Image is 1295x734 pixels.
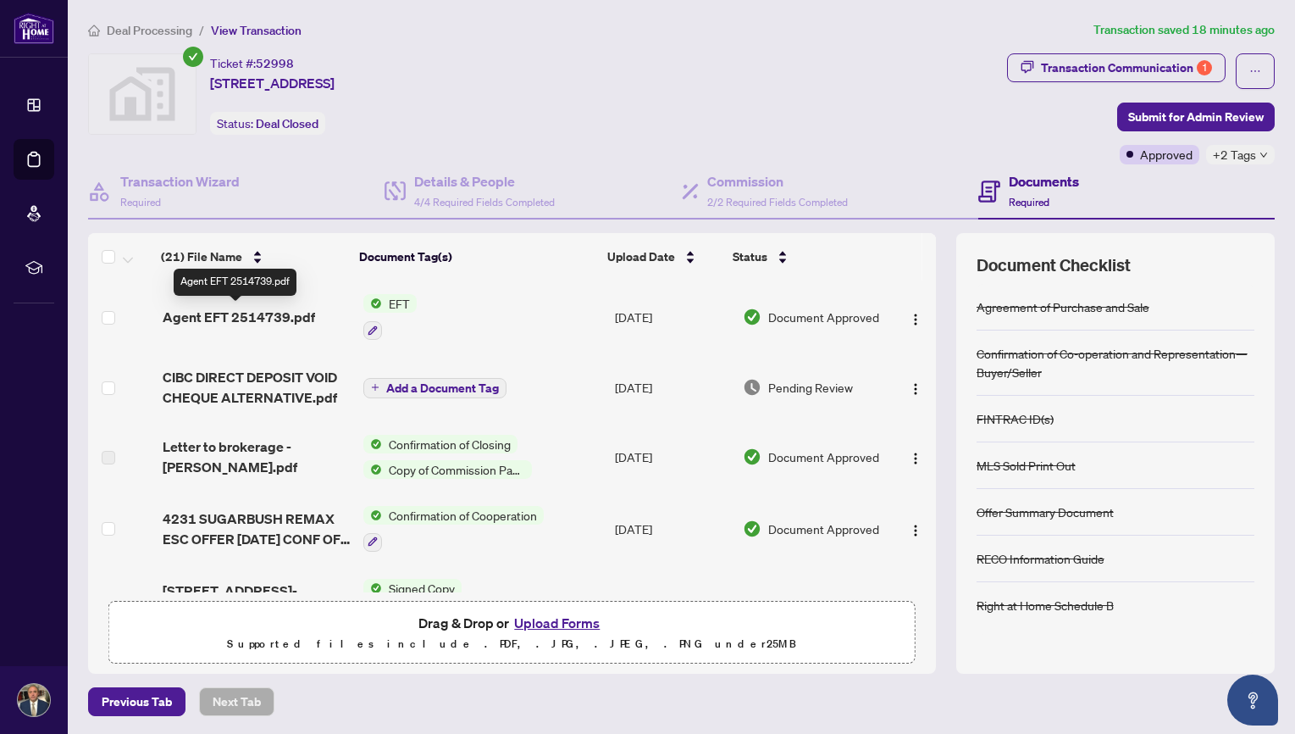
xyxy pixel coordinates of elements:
[363,376,506,398] button: Add a Document Tag
[1128,103,1264,131] span: Submit for Admin Review
[154,233,352,281] th: (21) File Name
[210,53,294,73] div: Ticket #:
[768,592,879,610] span: Document Approved
[768,520,879,538] span: Document Approved
[902,303,929,331] button: Logo
[977,253,1131,277] span: Document Checklist
[363,435,539,479] button: Status IconConfirmation of ClosingStatus IconCopy of Commission Payment
[743,592,761,610] img: Document Status
[174,269,296,296] div: Agent EFT 2514739.pdf
[608,421,736,492] td: [DATE]
[414,196,555,209] span: 4/4 Required Fields Completed
[363,435,382,453] img: Status Icon
[120,196,161,209] span: Required
[183,47,203,67] span: check-circle
[256,56,294,71] span: 52998
[909,524,922,537] img: Logo
[902,443,929,470] button: Logo
[1007,53,1226,82] button: Transaction Communication1
[909,313,922,326] img: Logo
[707,196,848,209] span: 2/2 Required Fields Completed
[161,247,242,266] span: (21) File Name
[909,452,922,465] img: Logo
[210,112,325,135] div: Status:
[977,456,1076,475] div: MLS Sold Print Out
[1197,60,1212,75] div: 1
[107,23,192,38] span: Deal Processing
[977,297,1149,316] div: Agreement of Purchase and Sale
[902,374,929,401] button: Logo
[363,294,417,340] button: Status IconEFT
[382,579,462,598] span: Signed Copy
[733,247,767,266] span: Status
[363,506,382,525] img: Status Icon
[1227,675,1278,726] button: Open asap
[1009,196,1049,209] span: Required
[1249,65,1261,77] span: ellipsis
[119,634,905,654] p: Supported files include .PDF, .JPG, .JPEG, .PNG under 25 MB
[1041,54,1212,81] div: Transaction Communication
[386,382,499,394] span: Add a Document Tag
[768,308,879,326] span: Document Approved
[902,515,929,542] button: Logo
[743,448,761,466] img: Document Status
[352,233,600,281] th: Document Tag(s)
[210,73,335,93] span: [STREET_ADDRESS]
[1009,171,1079,192] h4: Documents
[14,13,54,44] img: logo
[608,565,736,638] td: [DATE]
[363,579,485,625] button: Status IconSigned Copy
[414,171,555,192] h4: Details & People
[382,435,517,453] span: Confirmation of Closing
[363,506,544,552] button: Status IconConfirmation of Cooperation
[509,612,605,634] button: Upload Forms
[977,409,1054,428] div: FINTRAC ID(s)
[163,581,350,621] span: [STREET_ADDRESS]-REVISED SIGNED [DATE] Trade sheet-[PERSON_NAME] to review 1.pdf
[977,549,1104,568] div: RECO Information Guide
[607,247,675,266] span: Upload Date
[707,171,848,192] h4: Commission
[163,437,350,477] span: Letter to brokerage -[PERSON_NAME].pdf
[909,382,922,396] img: Logo
[89,54,196,134] img: svg%3e
[768,378,853,397] span: Pending Review
[977,596,1114,614] div: Right at Home Schedule B
[1117,103,1275,131] button: Submit for Admin Review
[199,687,274,716] button: Next Tab
[363,579,382,598] img: Status Icon
[608,353,736,421] td: [DATE]
[726,233,879,281] th: Status
[109,602,915,664] span: Drag & Drop orUpload FormsSupported files include .PDF, .JPG, .JPEG, .PNG under25MB
[418,612,605,634] span: Drag & Drop or
[363,294,382,313] img: Status Icon
[382,460,532,479] span: Copy of Commission Payment
[382,506,544,525] span: Confirmation of Cooperation
[363,378,506,398] button: Add a Document Tag
[120,171,240,192] h4: Transaction Wizard
[768,448,879,466] span: Document Approved
[256,116,318,131] span: Deal Closed
[102,688,172,715] span: Previous Tab
[163,509,350,549] span: 4231 SUGARBUSH REMAX ESC OFFER [DATE] CONF OF COOP BOX 3A CROSSED OUT and INITIALLED BY ALL [DATE...
[902,587,929,614] button: Logo
[88,687,185,716] button: Previous Tab
[977,503,1114,521] div: Offer Summary Document
[382,294,417,313] span: EFT
[1140,145,1193,164] span: Approved
[199,20,204,40] li: /
[977,344,1254,381] div: Confirmation of Co-operation and Representation—Buyer/Seller
[608,281,736,353] td: [DATE]
[88,25,100,36] span: home
[743,378,761,397] img: Document Status
[363,460,382,479] img: Status Icon
[743,308,761,326] img: Document Status
[371,383,379,392] span: plus
[163,367,350,408] span: CIBC DIRECT DEPOSIT VOID CHEQUE ALTERNATIVE.pdf
[1213,145,1256,164] span: +2 Tags
[211,23,302,38] span: View Transaction
[1093,20,1275,40] article: Transaction saved 18 minutes ago
[163,307,315,327] span: Agent EFT 2514739.pdf
[18,684,50,716] img: Profile Icon
[1259,151,1268,159] span: down
[600,233,726,281] th: Upload Date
